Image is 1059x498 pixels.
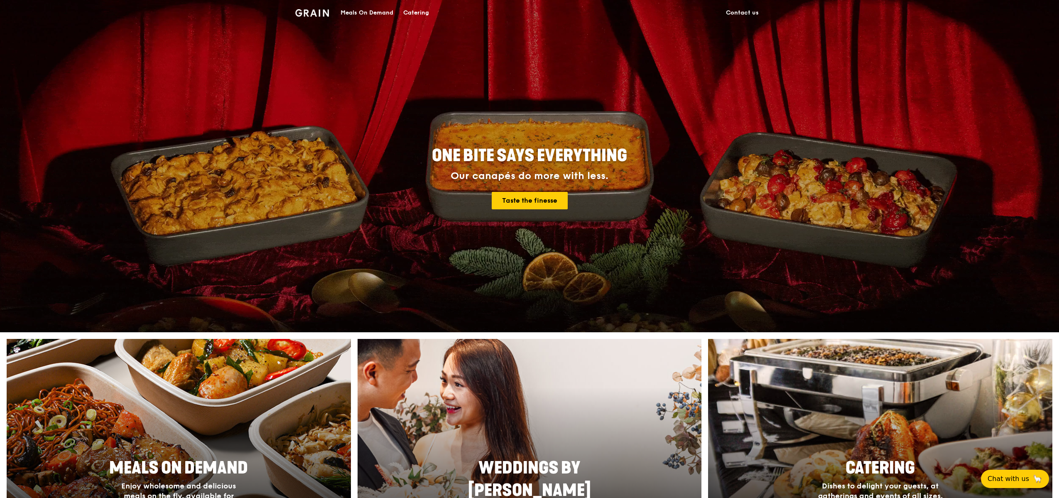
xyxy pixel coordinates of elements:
span: 🦙 [1032,474,1042,484]
div: Meals On Demand [341,0,393,25]
div: Catering [403,0,429,25]
img: Grain [295,9,329,17]
a: Taste the finesse [492,192,568,209]
a: Contact us [721,0,764,25]
button: Chat with us🦙 [981,470,1049,488]
div: Our canapés do more with less. [380,170,679,182]
span: ONE BITE SAYS EVERYTHING [432,146,627,166]
span: Meals On Demand [109,458,248,478]
span: Chat with us [988,474,1029,484]
a: Catering [398,0,434,25]
span: Catering [846,458,915,478]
